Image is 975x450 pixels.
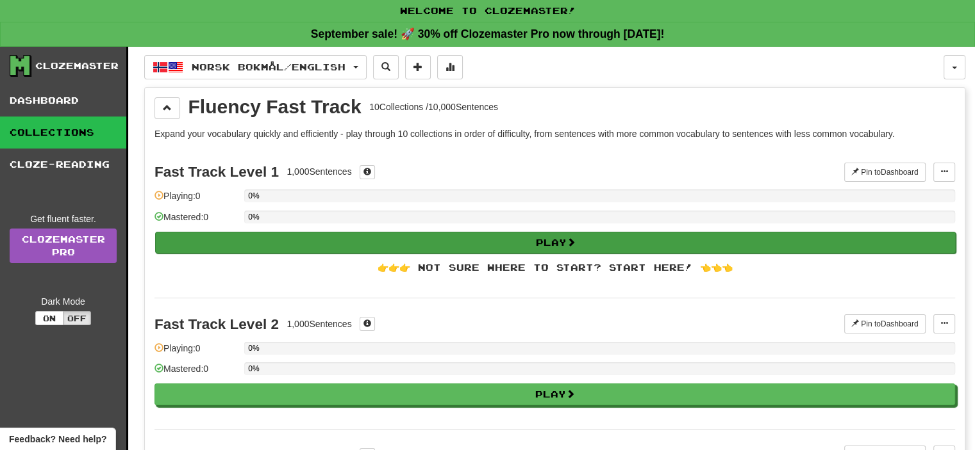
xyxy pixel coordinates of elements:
[154,164,279,180] div: Fast Track Level 1
[63,311,91,325] button: Off
[844,314,926,333] button: Pin toDashboard
[9,433,106,446] span: Open feedback widget
[10,213,117,225] div: Get fluent faster.
[405,55,431,79] button: Add sentence to collection
[192,61,346,72] span: Norsk bokmål / English
[154,362,238,383] div: Mastered: 0
[155,232,956,253] button: Play
[10,229,117,263] a: ClozemasterPro
[154,189,238,211] div: Playing: 0
[287,165,351,178] div: 1,000 Sentences
[369,100,498,113] div: 10 Collections / 10,000 Sentences
[154,316,279,332] div: Fast Track Level 2
[373,55,399,79] button: Search sentences
[35,60,119,72] div: Clozemaster
[154,261,955,274] div: 👉👉👉 Not sure where to start? Start here! 👈👈👈
[144,55,367,79] button: Norsk bokmål/English
[844,163,926,182] button: Pin toDashboard
[287,317,351,330] div: 1,000 Sentences
[154,342,238,363] div: Playing: 0
[10,295,117,308] div: Dark Mode
[154,211,238,232] div: Mastered: 0
[154,127,955,140] p: Expand your vocabulary quickly and efficiently - play through 10 collections in order of difficul...
[437,55,463,79] button: More stats
[188,97,362,117] div: Fluency Fast Track
[154,383,955,405] button: Play
[311,28,665,40] strong: September sale! 🚀 30% off Clozemaster Pro now through [DATE]!
[35,311,63,325] button: On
